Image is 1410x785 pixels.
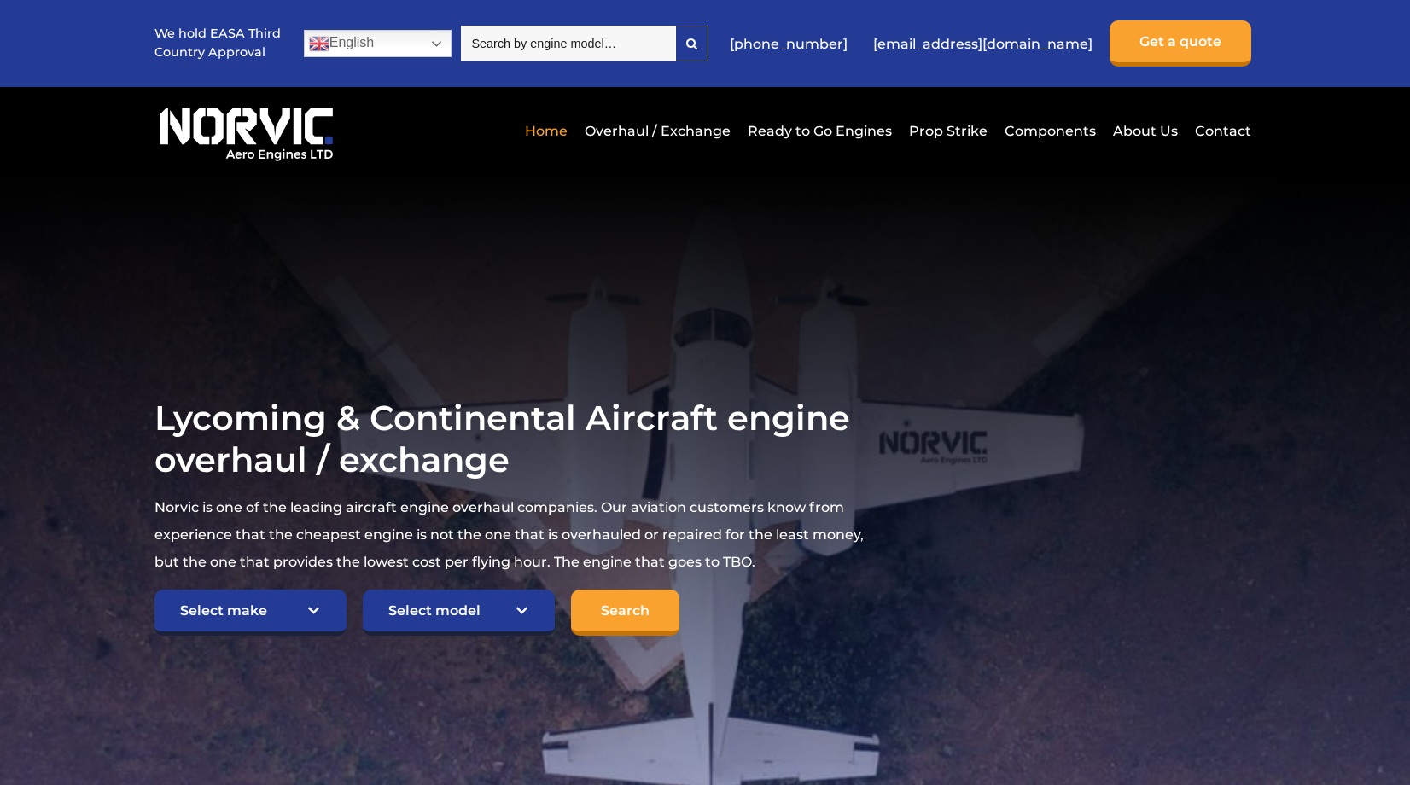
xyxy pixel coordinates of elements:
a: Prop Strike [905,110,992,152]
p: We hold EASA Third Country Approval [154,25,283,61]
a: Components [1000,110,1100,152]
a: Overhaul / Exchange [580,110,735,152]
a: [EMAIL_ADDRESS][DOMAIN_NAME] [865,23,1101,65]
a: English [304,30,452,57]
a: About Us [1109,110,1182,152]
a: [PHONE_NUMBER] [721,23,856,65]
p: Norvic is one of the leading aircraft engine overhaul companies. Our aviation customers know from... [154,494,871,576]
h1: Lycoming & Continental Aircraft engine overhaul / exchange [154,397,871,480]
a: Get a quote [1110,20,1251,67]
a: Contact [1191,110,1251,152]
img: Norvic Aero Engines logo [154,100,338,162]
a: Ready to Go Engines [743,110,896,152]
input: Search by engine model… [461,26,675,61]
a: Home [521,110,572,152]
input: Search [571,590,679,636]
img: en [309,33,329,54]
